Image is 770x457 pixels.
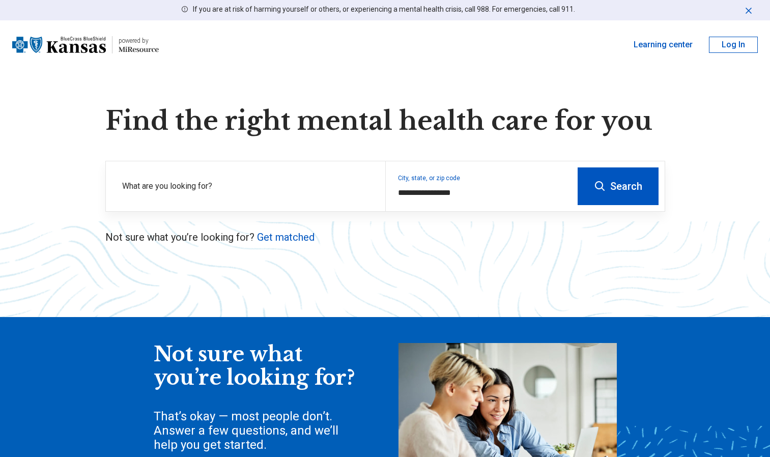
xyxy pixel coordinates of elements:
div: That’s okay — most people don’t. Answer a few questions, and we’ll help you get started. [154,409,357,452]
a: Learning center [634,39,693,51]
button: Dismiss [744,4,754,16]
a: Get matched [257,231,315,243]
p: If you are at risk of harming yourself or others, or experiencing a mental health crisis, call 98... [193,4,575,15]
img: Blue Cross Blue Shield Kansas [12,33,106,57]
div: powered by [119,36,159,45]
label: What are you looking for? [122,180,373,192]
a: Blue Cross Blue Shield Kansaspowered by [12,33,159,57]
h1: Find the right mental health care for you [105,106,665,136]
p: Not sure what you’re looking for? [105,230,665,244]
div: Not sure what you’re looking for? [154,343,357,389]
button: Log In [709,37,758,53]
button: Search [578,167,659,205]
